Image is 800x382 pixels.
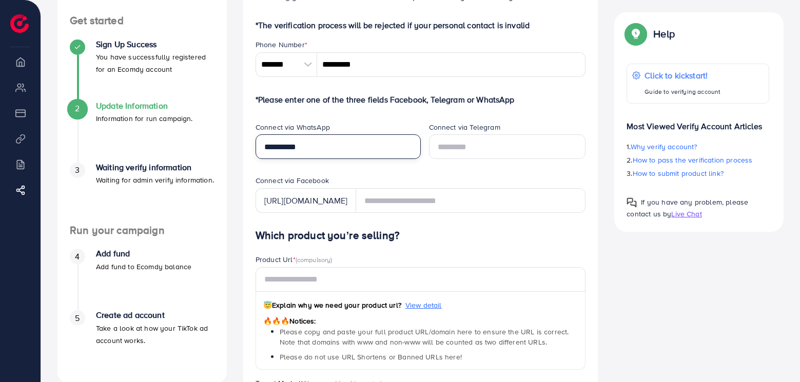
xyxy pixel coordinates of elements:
[263,300,272,310] span: 😇
[57,310,227,372] li: Create ad account
[671,209,701,219] span: Live Chat
[633,168,724,178] span: How to submit product link?
[296,255,333,264] span: (compulsory)
[631,142,697,152] span: Why verify account?
[96,260,191,273] p: Add fund to Ecomdy balance
[263,316,316,326] span: Notices:
[96,101,193,111] h4: Update Information
[256,39,307,50] label: Phone Number
[256,175,329,186] label: Connect via Facebook
[96,174,214,186] p: Waiting for admin verify information.
[627,25,645,43] img: Popup guide
[263,316,289,326] span: 🔥🔥🔥
[96,249,191,258] h4: Add fund
[645,86,720,98] p: Guide to verifying account
[75,251,80,263] span: 4
[256,19,586,31] p: *The verification process will be rejected if your personal contact is invalid
[256,122,330,132] label: Connect via WhatsApp
[429,122,500,132] label: Connect via Telegram
[57,39,227,101] li: Sign Up Success
[633,155,753,165] span: How to pass the verification process
[263,300,401,310] span: Explain why we need your product url?
[405,300,442,310] span: View detail
[280,327,569,347] span: Please copy and paste your full product URL/domain here to ensure the URL is correct. Note that d...
[75,312,80,324] span: 5
[57,163,227,224] li: Waiting verify information
[645,69,720,82] p: Click to kickstart!
[75,103,80,114] span: 2
[96,310,214,320] h4: Create ad account
[756,336,792,374] iframe: Chat
[96,322,214,347] p: Take a look at how your TikTok ad account works.
[627,197,748,219] span: If you have any problem, please contact us by
[75,164,80,176] span: 3
[653,28,675,40] p: Help
[627,154,769,166] p: 2.
[57,101,227,163] li: Update Information
[57,14,227,27] h4: Get started
[96,39,214,49] h4: Sign Up Success
[57,224,227,237] h4: Run your campaign
[96,112,193,125] p: Information for run campaign.
[96,51,214,75] p: You have successfully registered for an Ecomdy account
[627,140,769,153] p: 1.
[627,167,769,179] p: 3.
[280,352,462,362] span: Please do not use URL Shortens or Banned URLs here!
[256,254,333,265] label: Product Url
[57,249,227,310] li: Add fund
[256,229,586,242] h4: Which product you’re selling?
[256,188,356,213] div: [URL][DOMAIN_NAME]
[627,197,637,208] img: Popup guide
[627,112,769,132] p: Most Viewed Verify Account Articles
[96,163,214,172] h4: Waiting verify information
[10,14,29,33] img: logo
[256,93,586,106] p: *Please enter one of the three fields Facebook, Telegram or WhatsApp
